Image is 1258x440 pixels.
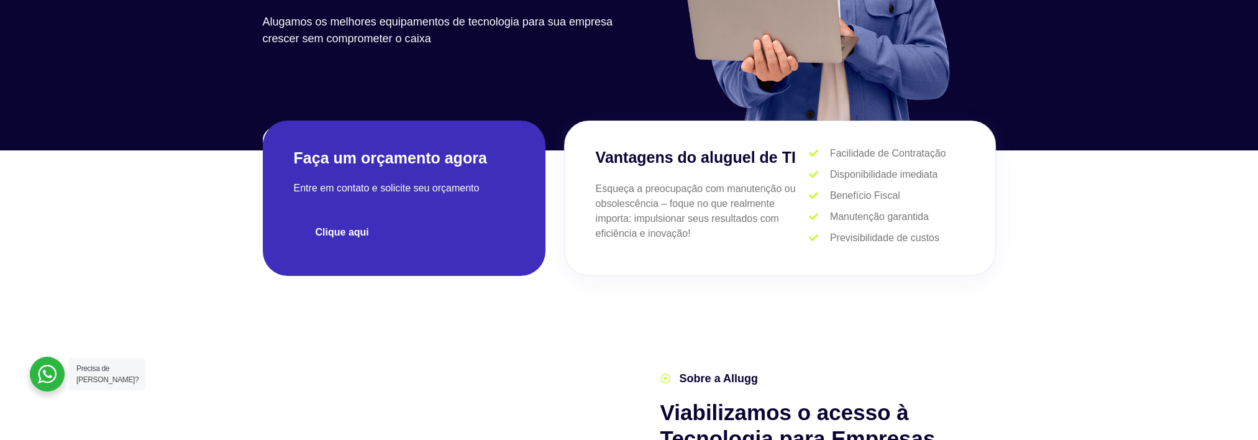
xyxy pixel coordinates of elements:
[1035,282,1258,440] div: Widget de chat
[263,14,623,47] p: Alugamos os melhores equipamentos de tecnologia para sua empresa crescer sem comprometer o caixa
[827,188,900,203] span: Benefício Fiscal
[294,181,514,196] p: Entre em contato e solicite seu orçamento
[827,146,946,161] span: Facilidade de Contratação
[827,167,937,182] span: Disponibilidade imediata
[596,181,809,241] p: Esqueça a preocupação com manutenção ou obsolescência – foque no que realmente importa: impulsion...
[827,209,929,224] span: Manutenção garantida
[294,217,391,248] a: Clique aqui
[596,146,809,170] h3: Vantagens do aluguel de TI
[316,227,369,237] span: Clique aqui
[1035,282,1258,440] iframe: Chat Widget
[76,364,139,384] span: Precisa de [PERSON_NAME]?
[827,231,939,245] span: Previsibilidade de custos
[677,370,758,387] span: Sobre a Allugg
[294,148,514,168] h2: Faça um orçamento agora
